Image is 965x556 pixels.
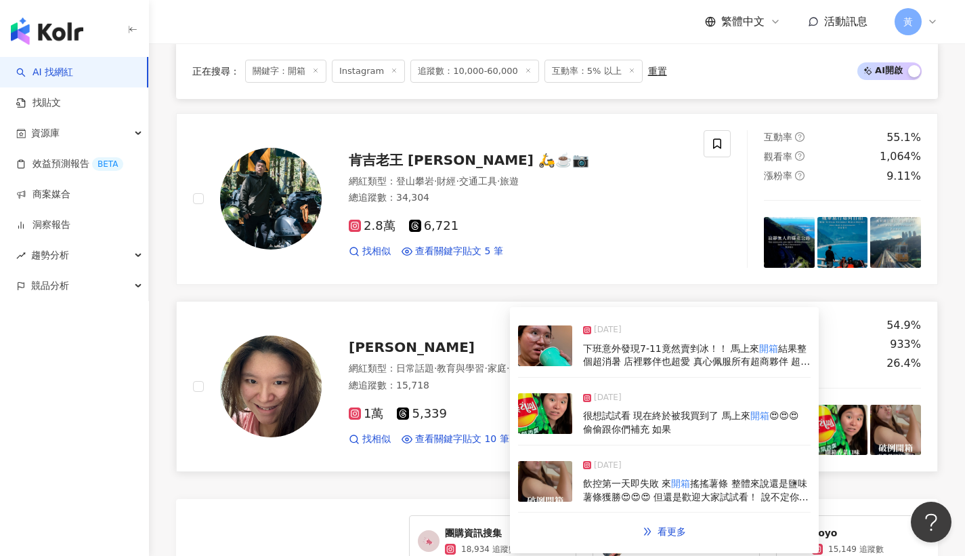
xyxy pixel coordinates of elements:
span: Instagram [332,60,405,83]
span: 漲粉率 [764,170,792,181]
div: 9.11% [886,169,921,184]
span: 找相似 [362,433,391,446]
span: 18,934 追蹤數 [461,543,517,555]
span: · [484,363,487,374]
a: KOL Avatar[PERSON_NAME]網紅類型：日常話題·教育與學習·家庭·美食總追蹤數：15,7181萬5,339找相似查看關鍵字貼文 10 筆互動率question-circle54... [176,301,938,473]
span: · [456,176,458,186]
a: 找貼文 [16,96,61,110]
span: [DATE] [594,391,622,405]
span: question-circle [795,132,805,142]
mark: 開箱 [750,410,769,421]
span: yoyo [812,527,884,540]
span: 飲控第一天即失敗 來 [583,478,671,489]
a: 找相似 [349,433,391,446]
div: 總追蹤數 ： 15,718 [349,379,687,393]
span: · [507,363,509,374]
iframe: Help Scout Beacon - Open [911,502,951,542]
span: 1萬 [349,407,383,421]
span: 查看關鍵字貼文 5 筆 [415,245,503,258]
img: KOL Avatar [220,148,322,250]
div: 網紅類型 ： [349,362,687,376]
a: KOL Avatar團購資訊搜集18,934 追蹤數 [418,527,567,555]
span: 15,149 追蹤數 [828,543,884,555]
span: · [497,176,500,186]
span: 很想試試看 現在終於被我買到了 馬上來 [583,410,750,421]
img: KOL Avatar [418,530,439,552]
span: 互動率 [764,132,792,142]
a: searchAI 找網紅 [16,66,73,79]
a: 查看關鍵字貼文 5 筆 [402,245,503,258]
span: 趨勢分析 [31,240,69,271]
a: KOL Avatar肯吉老王 [PERSON_NAME] 🛵☕️📷網紅類型：登山攀岩·財經·交通工具·旅遊總追蹤數：34,3042.8萬6,721找相似查看關鍵字貼文 5 筆互動率questio... [176,113,938,285]
div: 總追蹤數 ： 34,304 [349,191,687,205]
img: post-image [764,217,815,268]
span: [PERSON_NAME] [349,339,475,355]
span: 追蹤數：10,000-60,000 [410,60,539,83]
span: [DATE] [594,459,622,473]
img: post-image [870,217,921,268]
span: · [434,363,437,374]
mark: 開箱 [671,478,690,489]
span: 肯吉老王 [PERSON_NAME] 🛵☕️📷 [349,152,589,168]
span: 找相似 [362,245,391,258]
span: 教育與學習 [437,363,484,374]
span: 交通工具 [459,176,497,186]
span: 觀看率 [764,151,792,162]
div: 網紅類型 ： [349,175,687,188]
div: 26.4% [886,356,921,371]
span: 黃 [903,14,913,29]
a: 找相似 [349,245,391,258]
a: 查看關鍵字貼文 10 筆 [402,433,509,446]
a: 商案媒合 [16,188,70,201]
img: post-image [518,461,572,502]
span: 結果整個超消暑 店裡夥伴也超愛 真心佩服所有超商夥伴 超級偉大🥹 #美食 # [583,343,810,380]
span: 搖搖薯條 整體來說還是鹽味薯條獲勝😍😍😍 但還是歡迎大家試試看！ 說不定你會喜歡～～ 搖搖薯條 $69 歡迎留言分享心得～😍 # [583,478,809,515]
span: 😍😍😍 偷偷跟你們補充 如果 [583,410,799,435]
div: 重置 [648,66,667,77]
span: 互動率：5% 以上 [544,60,643,83]
span: 財經 [437,176,456,186]
div: 55.1% [886,130,921,145]
span: 繁體中文 [721,14,765,29]
span: 活動訊息 [824,15,867,28]
img: post-image [817,405,868,456]
div: 933% [890,337,921,352]
span: 6,721 [409,219,459,233]
span: · [434,176,437,186]
span: 2.8萬 [349,219,395,233]
img: post-image [518,393,572,434]
img: KOL Avatar [220,336,322,437]
img: logo [11,18,83,45]
a: KOL Avataryoyo15,149 追蹤數 [785,527,935,555]
span: 看更多 [658,526,686,537]
a: 效益預測報告BETA [16,157,123,171]
img: post-image [518,325,572,366]
span: 下班意外發現7-11竟然賣剉冰！！ 馬上來 [583,343,759,354]
span: 競品分析 [31,271,69,301]
span: 正在搜尋 ： [192,66,240,77]
span: 資源庫 [31,118,60,148]
span: question-circle [795,171,805,180]
a: 洞察報告 [16,218,70,232]
span: 登山攀岩 [396,176,434,186]
span: 日常話題 [396,363,434,374]
span: 家庭 [488,363,507,374]
span: 查看關鍵字貼文 10 筆 [415,433,509,446]
span: 關鍵字：開箱 [245,60,326,83]
span: 團購資訊搜集 [445,527,517,540]
img: post-image [870,405,921,456]
a: double-right看更多 [628,518,700,545]
span: [DATE] [594,323,622,337]
span: question-circle [795,151,805,161]
div: 1,064% [880,149,921,164]
mark: 開箱 [759,343,778,354]
span: double-right [643,527,652,536]
span: 5,339 [397,407,447,421]
span: 旅遊 [500,176,519,186]
span: rise [16,251,26,260]
div: 54.9% [886,318,921,333]
img: post-image [817,217,868,268]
